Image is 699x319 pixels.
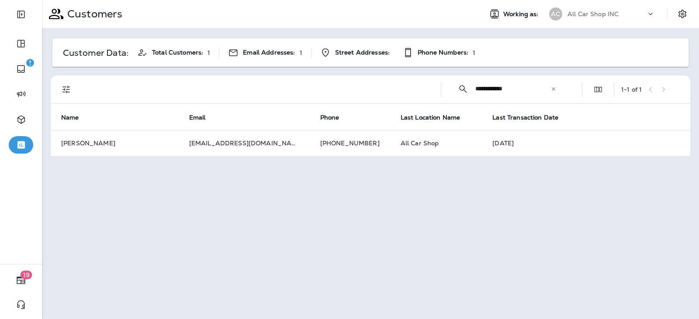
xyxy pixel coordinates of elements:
[61,113,90,121] span: Name
[454,80,472,98] button: Collapse Search
[492,114,558,121] span: Last Transaction Date
[401,113,472,121] span: Last Location Name
[589,81,607,98] button: Edit Fields
[300,49,302,56] p: 1
[482,130,690,156] td: [DATE]
[335,49,390,56] span: Street Addresses:
[401,114,460,121] span: Last Location Name
[9,271,33,289] button: 19
[418,49,468,56] span: Phone Numbers:
[473,49,475,56] p: 1
[58,81,75,98] button: Filters
[152,49,203,56] span: Total Customers:
[61,114,79,121] span: Name
[21,271,32,279] span: 19
[208,49,210,56] p: 1
[568,10,619,17] p: All Car Shop INC
[492,113,570,121] span: Last Transaction Date
[179,130,310,156] td: [EMAIL_ADDRESS][DOMAIN_NAME]
[189,114,206,121] span: Email
[320,113,351,121] span: Phone
[63,49,128,56] p: Customer Data:
[401,139,439,147] span: All Car Shop
[64,7,122,21] p: Customers
[549,7,562,21] div: AC
[320,114,339,121] span: Phone
[243,49,295,56] span: Email Addresses:
[675,6,690,22] button: Settings
[189,113,217,121] span: Email
[621,86,642,93] div: 1 - 1 of 1
[9,6,33,23] button: Expand Sidebar
[51,130,179,156] td: [PERSON_NAME]
[310,130,390,156] td: [PHONE_NUMBER]
[503,10,540,18] span: Working as:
